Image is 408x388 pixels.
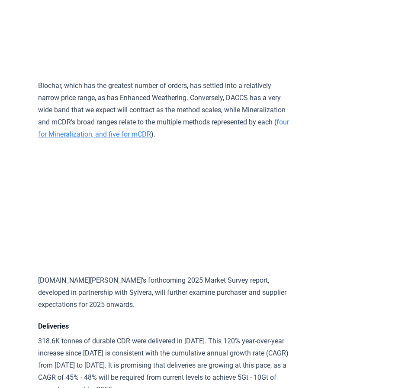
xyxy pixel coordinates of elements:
[38,149,291,266] iframe: Dot Plot
[38,80,291,140] p: Biochar, which has the greatest number of orders, has settled into a relatively narrow price rang...
[38,118,289,138] a: four for Mineralization, and five for mCDR
[38,321,291,332] h4: Deliveries
[38,274,291,311] p: [DOMAIN_NAME][PERSON_NAME]’s forthcoming 2025 Market Survey report, developed in partnership with...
